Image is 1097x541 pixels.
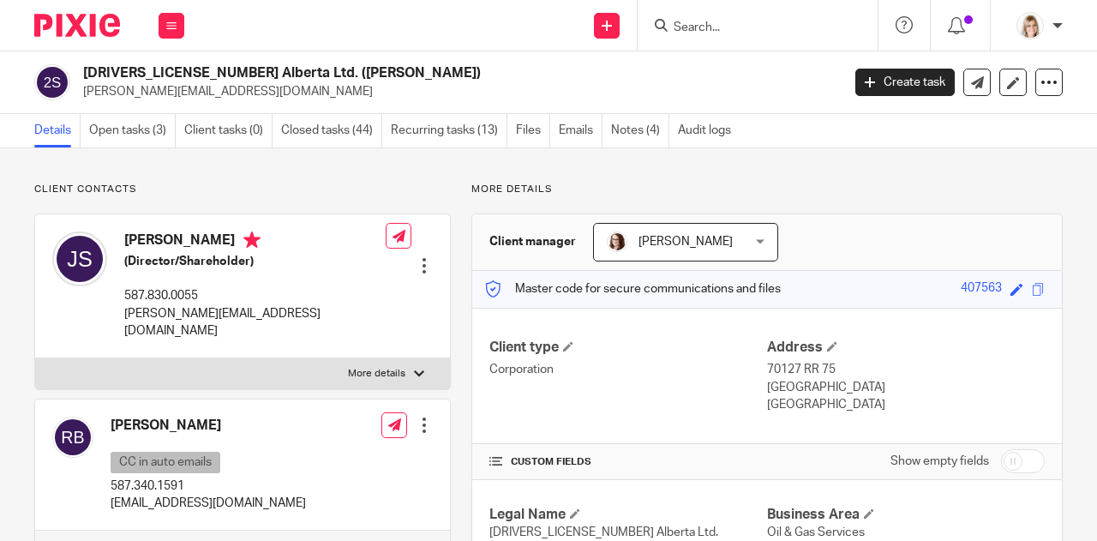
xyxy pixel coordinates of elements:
a: Client tasks (0) [184,114,273,147]
p: [GEOGRAPHIC_DATA] [767,379,1045,396]
a: Audit logs [678,114,740,147]
img: svg%3E [34,64,70,100]
p: Corporation [489,361,767,378]
h4: Legal Name [489,506,767,524]
h4: [PERSON_NAME] [111,417,306,435]
a: Open tasks (3) [89,114,176,147]
p: 587.830.0055 [124,287,386,304]
h5: (Director/Shareholder) [124,253,386,270]
a: Closed tasks (44) [281,114,382,147]
a: Recurring tasks (13) [391,114,507,147]
p: [PERSON_NAME][EMAIL_ADDRESS][DOMAIN_NAME] [83,83,830,100]
input: Search [672,21,826,36]
h2: [DRIVERS_LICENSE_NUMBER] Alberta Ltd. ([PERSON_NAME]) [83,64,680,82]
p: Master code for secure communications and files [485,280,781,298]
p: [GEOGRAPHIC_DATA] [767,396,1045,413]
a: Details [34,114,81,147]
img: Kelsey%20Website-compressed%20Resized.jpg [607,231,627,252]
h4: CUSTOM FIELDS [489,455,767,469]
p: [EMAIL_ADDRESS][DOMAIN_NAME] [111,495,306,512]
img: Pixie [34,14,120,37]
p: Client contacts [34,183,451,196]
p: [PERSON_NAME][EMAIL_ADDRESS][DOMAIN_NAME] [124,305,386,340]
div: 407563 [961,280,1002,299]
a: Files [516,114,550,147]
a: Create task [855,69,955,96]
p: More details [348,367,405,381]
p: More details [471,183,1063,196]
h4: Address [767,339,1045,357]
img: svg%3E [52,417,93,458]
h3: Client manager [489,233,576,250]
span: [DRIVERS_LICENSE_NUMBER] Alberta Ltd. [489,526,718,538]
a: Notes (4) [611,114,669,147]
a: Emails [559,114,602,147]
p: 587.340.1591 [111,478,306,495]
h4: [PERSON_NAME] [124,231,386,253]
img: svg%3E [52,231,107,286]
i: Primary [243,231,261,249]
span: Oil & Gas Services [767,526,865,538]
h4: Client type [489,339,767,357]
span: [PERSON_NAME] [638,236,733,248]
img: Tayler%20Headshot%20Compressed%20Resized%202.jpg [1016,12,1044,39]
p: CC in auto emails [111,452,220,473]
label: Show empty fields [890,453,989,470]
h4: Business Area [767,506,1045,524]
p: 70127 RR 75 [767,361,1045,378]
